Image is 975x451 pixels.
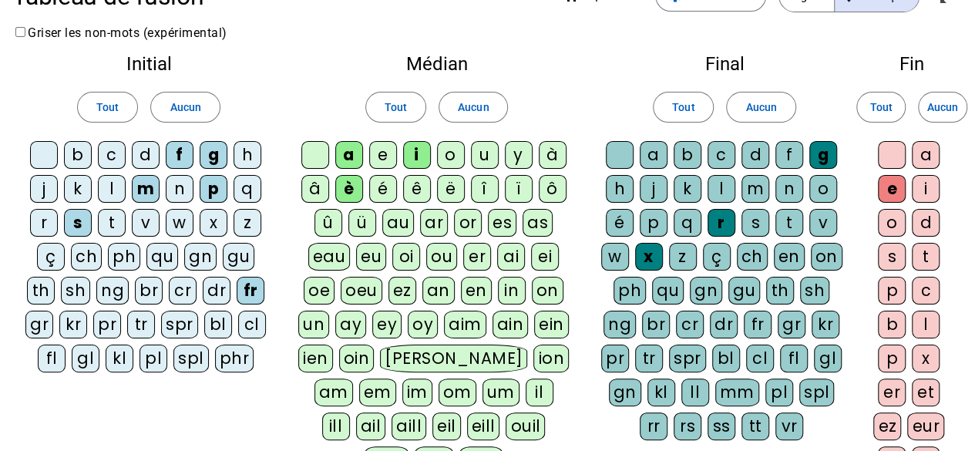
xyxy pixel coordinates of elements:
div: g [200,141,227,169]
div: x [912,345,940,372]
div: î [471,175,499,203]
div: er [463,243,491,271]
div: dr [710,311,738,338]
div: b [878,311,906,338]
div: [PERSON_NAME] [380,345,527,372]
div: dr [203,277,230,305]
div: j [640,175,667,203]
div: s [64,209,92,237]
div: oin [339,345,375,372]
div: v [132,209,160,237]
div: on [811,243,842,271]
div: bl [204,311,232,338]
div: a [912,141,940,169]
div: spl [799,379,835,406]
div: gu [223,243,254,271]
div: q [234,175,261,203]
div: um [482,379,519,406]
div: ay [335,311,366,338]
div: gu [728,277,760,305]
div: t [98,209,126,237]
div: ï [505,175,533,203]
div: bl [712,345,740,372]
h2: Fin [873,55,950,73]
div: im [402,379,432,406]
div: ê [403,175,431,203]
div: eil [432,412,461,440]
div: ion [533,345,569,372]
div: z [234,209,261,237]
div: l [98,175,126,203]
div: l [912,311,940,338]
div: n [775,175,803,203]
div: u [471,141,499,169]
button: Tout [653,92,714,123]
div: tr [635,345,663,372]
div: ss [708,412,735,440]
div: gr [778,311,805,338]
div: ill [322,412,350,440]
div: c [98,141,126,169]
div: pr [601,345,629,372]
div: b [674,141,701,169]
div: o [437,141,465,169]
div: g [809,141,837,169]
div: ez [388,277,416,305]
div: oe [304,277,335,305]
div: ll [681,379,709,406]
div: mm [715,379,759,406]
div: ou [426,243,457,271]
div: ey [372,311,402,338]
div: p [878,277,906,305]
div: w [601,243,629,271]
div: et [912,379,940,406]
div: kr [812,311,839,338]
div: th [27,277,55,305]
button: Aucun [726,92,795,123]
div: h [606,175,634,203]
div: pr [93,311,121,338]
div: kr [59,311,87,338]
div: ouil [506,412,545,440]
div: cl [238,311,266,338]
div: b [64,141,92,169]
div: i [403,141,431,169]
div: aill [392,412,426,440]
div: br [642,311,670,338]
input: Griser les non-mots (expérimental) [15,27,25,37]
div: an [422,277,455,305]
div: r [30,209,58,237]
div: as [523,209,553,237]
div: à [539,141,567,169]
div: qu [652,277,684,305]
div: l [708,175,735,203]
div: k [674,175,701,203]
div: m [132,175,160,203]
div: s [741,209,769,237]
div: i [912,175,940,203]
div: r [708,209,735,237]
div: o [878,209,906,237]
div: br [135,277,163,305]
div: x [200,209,227,237]
div: cr [169,277,197,305]
div: on [532,277,563,305]
span: Aucun [745,98,776,116]
button: Aucun [439,92,508,123]
div: in [498,277,526,305]
div: or [454,209,482,237]
div: spr [669,345,706,372]
button: Tout [365,92,426,123]
div: ph [108,243,140,271]
div: t [912,243,940,271]
div: ai [497,243,525,271]
div: rs [674,412,701,440]
div: oeu [341,277,382,305]
div: o [809,175,837,203]
div: un [298,311,329,338]
div: ar [420,209,448,237]
div: oi [392,243,420,271]
div: fl [38,345,66,372]
div: gl [814,345,842,372]
div: aim [444,311,486,338]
